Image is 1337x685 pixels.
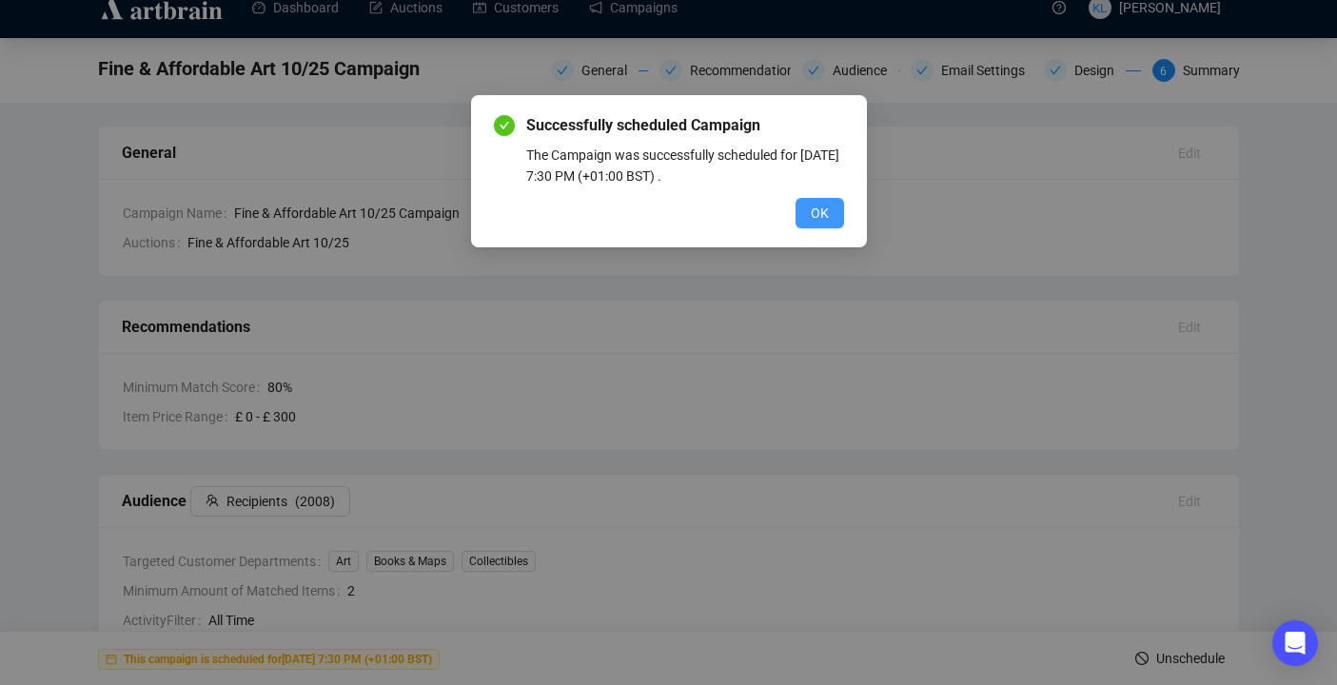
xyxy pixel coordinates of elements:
[796,198,844,228] button: OK
[811,203,829,224] span: OK
[526,114,844,137] span: Successfully scheduled Campaign
[526,145,844,186] div: The Campaign was successfully scheduled for [DATE] 7:30 PM (+01:00 BST) .
[494,115,515,136] span: check-circle
[1272,620,1318,666] div: Open Intercom Messenger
